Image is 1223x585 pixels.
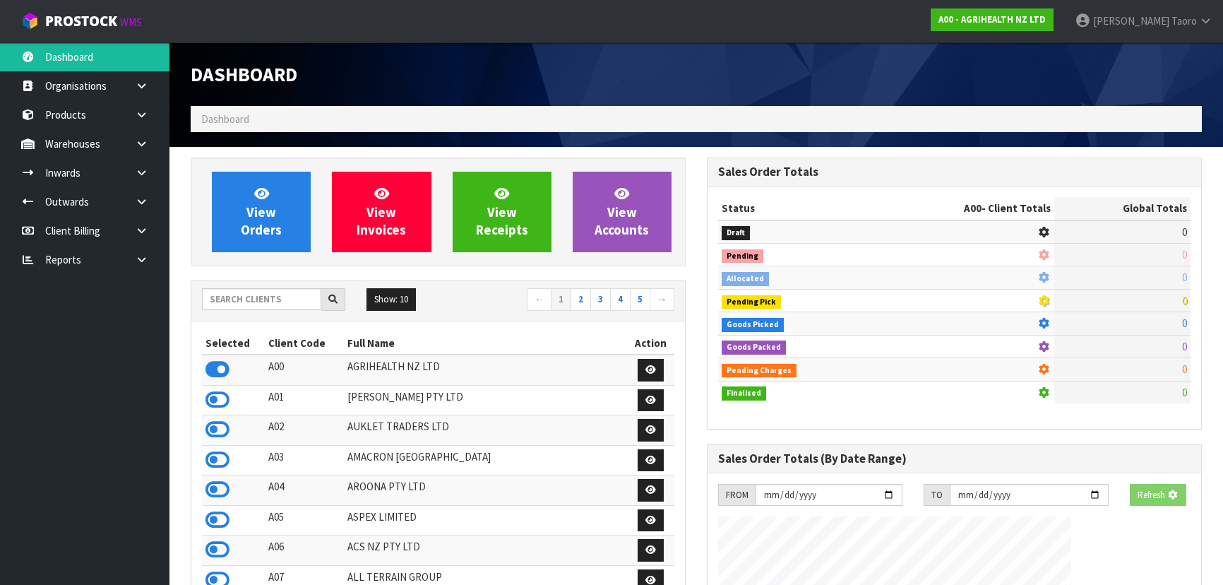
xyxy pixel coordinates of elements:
a: ViewOrders [212,172,311,252]
button: Refresh [1130,484,1186,507]
div: FROM [718,484,756,507]
span: Dashboard [191,62,297,86]
td: A06 [265,536,343,566]
a: ViewInvoices [332,172,431,252]
td: ASPEX LIMITED [344,505,627,536]
a: ViewReceipts [453,172,551,252]
th: Action [627,332,674,355]
td: [PERSON_NAME] PTY LTD [344,385,627,415]
td: A03 [265,445,343,475]
a: ← [527,288,551,311]
img: cube-alt.png [21,12,39,30]
span: Finalised [722,386,766,401]
a: A00 - AGRIHEALTH NZ LTD [931,8,1054,31]
span: A00 [964,201,982,215]
span: [PERSON_NAME] [1093,14,1169,28]
nav: Page navigation [449,288,675,313]
span: Taoro [1171,14,1197,28]
span: 0 [1182,271,1187,284]
span: ProStock [45,12,117,30]
small: WMS [120,16,142,29]
a: → [650,288,674,311]
span: Goods Packed [722,341,786,355]
a: 5 [630,288,650,311]
a: 1 [551,288,571,311]
span: Pending Charges [722,364,797,378]
td: AROONA PTY LTD [344,475,627,506]
span: View Accounts [595,185,649,238]
span: 0 [1182,340,1187,353]
td: A04 [265,475,343,506]
h3: Sales Order Totals (By Date Range) [718,452,1191,466]
a: 3 [590,288,611,311]
span: Dashboard [201,112,249,126]
button: Show: 10 [366,288,416,311]
th: Client Code [265,332,343,355]
strong: A00 - AGRIHEALTH NZ LTD [938,13,1046,25]
td: A02 [265,415,343,446]
td: AGRIHEALTH NZ LTD [344,355,627,385]
td: A05 [265,505,343,536]
span: Draft [722,226,750,240]
span: 0 [1182,294,1187,307]
input: Search clients [202,288,321,310]
span: View Orders [241,185,282,238]
span: Allocated [722,272,769,286]
td: ACS NZ PTY LTD [344,536,627,566]
a: 4 [610,288,631,311]
h3: Sales Order Totals [718,165,1191,179]
th: Selected [202,332,265,355]
span: Pending [722,249,763,264]
th: Global Totals [1054,197,1191,220]
th: Status [718,197,874,220]
a: ViewAccounts [573,172,672,252]
span: 0 [1182,225,1187,239]
span: 0 [1182,317,1187,330]
td: AMACRON [GEOGRAPHIC_DATA] [344,445,627,475]
span: Pending Pick [722,295,781,309]
a: 2 [571,288,591,311]
th: - Client Totals [874,197,1054,220]
th: Full Name [344,332,627,355]
td: A00 [265,355,343,385]
span: 0 [1182,248,1187,261]
td: A01 [265,385,343,415]
span: View Invoices [357,185,406,238]
span: View Receipts [476,185,528,238]
span: Goods Picked [722,318,784,332]
td: AUKLET TRADERS LTD [344,415,627,446]
span: 0 [1182,362,1187,376]
div: TO [924,484,950,507]
span: 0 [1182,386,1187,399]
